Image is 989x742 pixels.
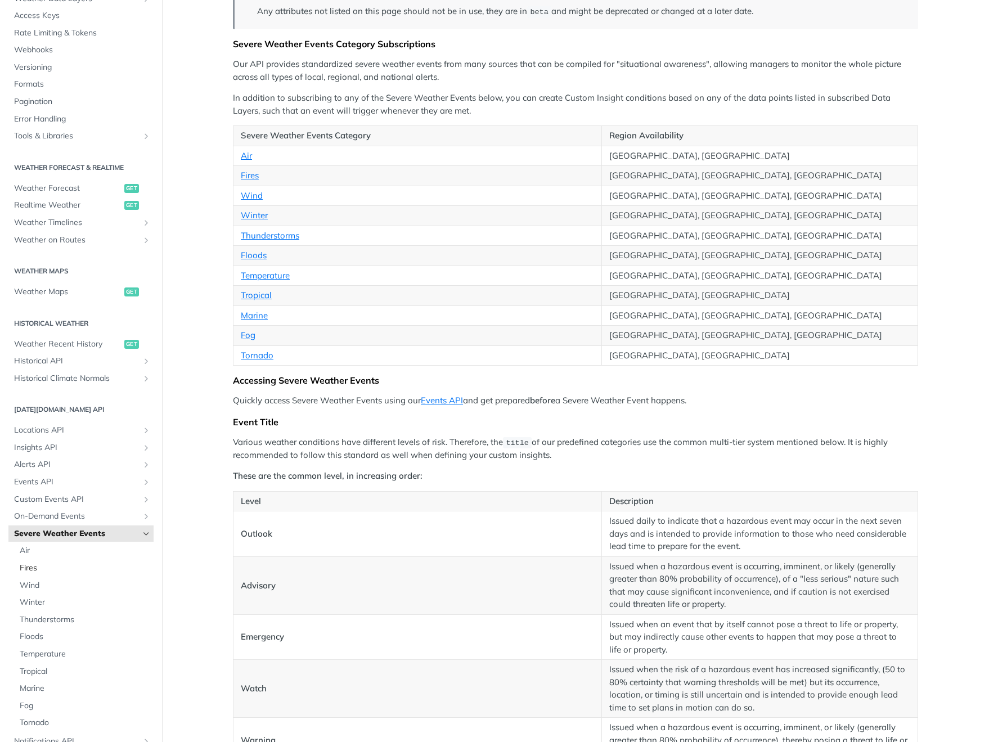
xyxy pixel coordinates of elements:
a: Webhooks [8,42,154,59]
a: Historical Climate NormalsShow subpages for Historical Climate Normals [8,370,154,387]
a: Weather TimelinesShow subpages for Weather Timelines [8,214,154,231]
a: Formats [8,76,154,93]
td: [GEOGRAPHIC_DATA], [GEOGRAPHIC_DATA], [GEOGRAPHIC_DATA] [602,305,918,326]
button: Hide subpages for Severe Weather Events [142,529,151,538]
a: Insights APIShow subpages for Insights API [8,439,154,456]
span: Fog [20,700,151,712]
strong: Watch [241,683,267,694]
span: Webhooks [14,44,151,56]
td: [GEOGRAPHIC_DATA], [GEOGRAPHIC_DATA] [602,286,918,306]
span: Thunderstorms [20,614,151,626]
span: Locations API [14,425,139,436]
a: Custom Events APIShow subpages for Custom Events API [8,491,154,508]
span: Marine [20,683,151,694]
button: Show subpages for Locations API [142,426,151,435]
h2: Weather Maps [8,266,154,276]
span: beta [530,8,548,16]
span: Historical Climate Normals [14,373,139,384]
button: Show subpages for Weather on Routes [142,236,151,245]
p: In addition to subscribing to any of the Severe Weather Events below, you can create Custom Insig... [233,92,918,117]
th: Description [602,491,918,511]
h2: Weather Forecast & realtime [8,163,154,173]
a: Fog [14,698,154,714]
a: On-Demand EventsShow subpages for On-Demand Events [8,508,154,525]
a: Wind [241,190,263,201]
a: Tropical [14,663,154,680]
a: Marine [241,310,268,321]
div: Event Title [233,416,918,428]
div: Accessing Severe Weather Events [233,375,918,386]
a: Air [14,542,154,559]
span: Historical API [14,356,139,367]
a: Versioning [8,59,154,76]
strong: Emergency [241,631,284,642]
a: Winter [14,594,154,611]
a: Floods [14,628,154,645]
a: Temperature [241,270,290,281]
a: Access Keys [8,7,154,24]
h2: [DATE][DOMAIN_NAME] API [8,404,154,415]
td: [GEOGRAPHIC_DATA], [GEOGRAPHIC_DATA], [GEOGRAPHIC_DATA] [602,266,918,286]
a: Winter [241,210,268,221]
span: Alerts API [14,459,139,470]
td: Issued daily to indicate that a hazardous event may occur in the next seven days and is intended ... [602,511,918,557]
a: Floods [241,250,267,260]
span: get [124,287,139,296]
span: Wind [20,580,151,591]
a: Temperature [14,646,154,663]
span: Access Keys [14,10,151,21]
td: [GEOGRAPHIC_DATA], [GEOGRAPHIC_DATA], [GEOGRAPHIC_DATA] [602,246,918,266]
p: Quickly access Severe Weather Events using our and get prepared a Severe Weather Event happens. [233,394,918,407]
td: [GEOGRAPHIC_DATA], [GEOGRAPHIC_DATA], [GEOGRAPHIC_DATA] [602,186,918,206]
span: Air [20,545,151,556]
span: Rate Limiting & Tokens [14,28,151,39]
a: Fires [241,170,259,181]
a: Marine [14,680,154,697]
a: Tornado [241,350,273,361]
span: get [124,201,139,210]
button: Show subpages for Events API [142,478,151,487]
a: Wind [14,577,154,594]
button: Show subpages for On-Demand Events [142,512,151,521]
a: Tropical [241,290,272,300]
div: Severe Weather Events Category Subscriptions [233,38,918,50]
th: Level [233,491,602,511]
a: Fog [241,330,255,340]
span: Tornado [20,717,151,728]
td: [GEOGRAPHIC_DATA], [GEOGRAPHIC_DATA], [GEOGRAPHIC_DATA] [602,166,918,186]
span: Custom Events API [14,494,139,505]
span: Weather on Routes [14,235,139,246]
span: Weather Maps [14,286,122,298]
td: Issued when a hazardous event is occurring, imminent, or likely (generally greater than 80% proba... [602,556,918,614]
button: Show subpages for Tools & Libraries [142,132,151,141]
a: Fires [14,560,154,577]
span: Temperature [20,649,151,660]
a: Events APIShow subpages for Events API [8,474,154,491]
a: Weather Recent Historyget [8,336,154,353]
span: On-Demand Events [14,511,139,522]
span: get [124,340,139,349]
strong: These are the common level, in increasing order: [233,470,422,481]
p: Any attributes not listed on this page should not be in use, they are in and might be deprecated ... [257,5,907,18]
span: Formats [14,79,151,90]
span: Events API [14,476,139,488]
button: Show subpages for Weather Timelines [142,218,151,227]
span: Winter [20,597,151,608]
a: Weather Forecastget [8,180,154,197]
a: Events API [421,395,463,406]
span: Weather Recent History [14,339,122,350]
button: Show subpages for Custom Events API [142,495,151,504]
p: Our API provides standardized severe weather events from many sources that can be compiled for "s... [233,58,918,83]
a: Thunderstorms [14,611,154,628]
span: Fires [20,563,151,574]
a: Error Handling [8,111,154,128]
td: Issued when the risk of a hazardous event has increased significantly, (50 to 80% certainty that ... [602,660,918,718]
span: Tools & Libraries [14,131,139,142]
span: title [506,439,529,447]
a: Rate Limiting & Tokens [8,25,154,42]
button: Show subpages for Alerts API [142,460,151,469]
span: Realtime Weather [14,200,122,211]
a: Thunderstorms [241,230,299,241]
strong: Outlook [241,528,272,539]
a: Air [241,150,252,161]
